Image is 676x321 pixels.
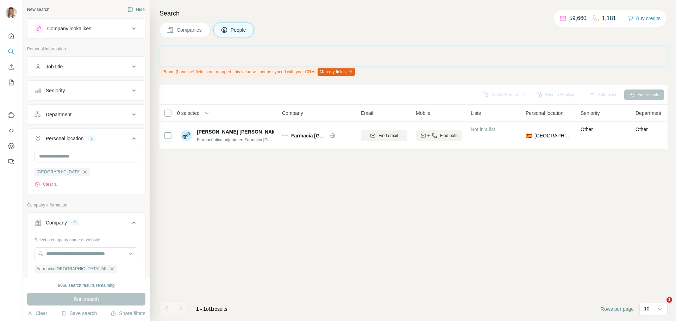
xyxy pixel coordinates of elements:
[46,87,65,94] div: Seniority
[6,155,17,168] button: Feedback
[6,109,17,122] button: Use Surfe on LinkedIn
[628,13,661,23] button: Buy credits
[27,82,145,99] button: Seniority
[27,58,145,75] button: Job title
[177,110,200,117] span: 0 selected
[602,14,616,23] p: 1,181
[6,61,17,73] button: Enrich CSV
[282,135,288,137] img: Logo of Farmacia Albacete 24h
[37,169,81,175] span: [GEOGRAPHIC_DATA]
[27,106,145,123] button: Department
[231,26,247,33] span: People
[581,126,593,132] span: Other
[47,25,91,32] div: Company lookalikes
[177,26,202,33] span: Companies
[27,310,47,317] button: Clear
[159,66,356,78] div: Phone (Landline) field is not mapped, this value will not be synced with your CRM
[111,310,145,317] button: Share filters
[644,305,650,312] p: 10
[652,297,669,314] iframe: Intercom live chat
[6,76,17,89] button: My lists
[196,306,206,312] span: 1 - 1
[6,140,17,153] button: Dashboard
[197,137,316,142] span: Farmacéutica adjunta en Farmacia [GEOGRAPHIC_DATA] 24H
[27,202,145,208] p: Company information
[197,128,281,135] span: [PERSON_NAME] [PERSON_NAME]
[581,110,600,117] span: Seniority
[61,310,97,317] button: Save search
[88,135,96,142] div: 1
[27,46,145,52] p: Personal information
[636,110,661,117] span: Department
[71,220,79,226] div: 1
[37,266,108,272] span: Farmacia [GEOGRAPHIC_DATA] 24h
[416,110,430,117] span: Mobile
[6,45,17,58] button: Search
[534,132,572,139] span: [GEOGRAPHIC_DATA]
[27,214,145,234] button: Company1
[196,306,227,312] span: results
[6,30,17,42] button: Quick start
[210,306,213,312] span: 1
[35,234,138,243] div: Select a company name or website
[159,47,668,66] iframe: Banner
[526,132,532,139] span: 🇪🇸
[181,130,192,141] img: Avatar
[361,130,407,141] button: Find email
[378,132,398,139] span: Find email
[526,110,563,117] span: Personal location
[6,124,17,137] button: Use Surfe API
[123,4,150,15] button: Hide
[440,132,458,139] span: Find both
[46,219,67,226] div: Company
[318,68,355,76] button: Map my fields
[666,297,672,303] span: 1
[27,20,145,37] button: Company lookalikes
[636,126,648,132] span: Other
[46,111,71,118] div: Department
[206,306,210,312] span: of
[361,110,373,117] span: Email
[282,110,303,117] span: Company
[58,282,115,289] div: 9066 search results remaining
[46,63,63,70] div: Job title
[159,8,668,18] h4: Search
[416,130,462,141] button: Find both
[471,126,495,132] span: Not in a list
[27,130,145,150] button: Personal location1
[601,305,634,313] span: Rows per page
[569,14,587,23] p: 59,660
[291,133,377,138] span: Farmacia [GEOGRAPHIC_DATA] 24h
[471,110,481,117] span: Lists
[46,135,83,142] div: Personal location
[6,7,17,18] img: Avatar
[27,6,49,13] div: New search
[35,181,58,187] button: Clear all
